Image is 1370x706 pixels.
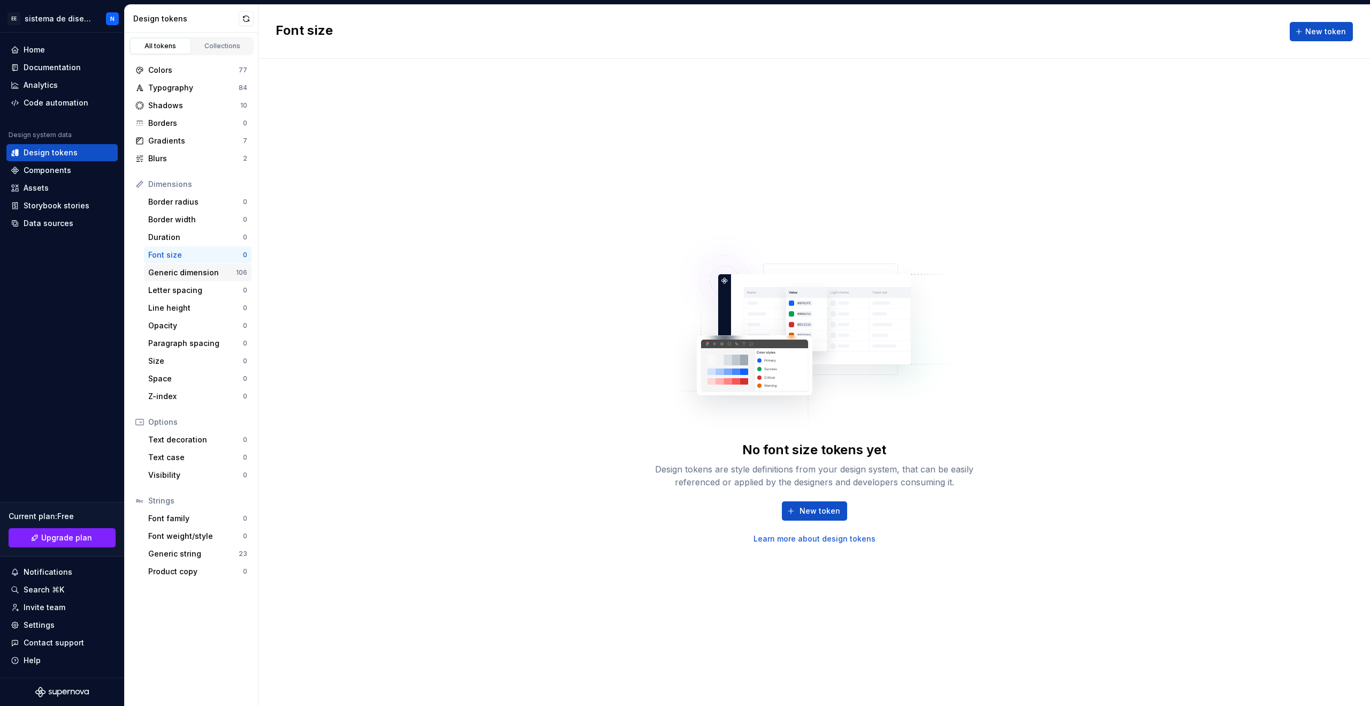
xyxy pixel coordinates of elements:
div: 0 [243,357,247,365]
div: Generic string [148,549,239,559]
div: Z-index [148,391,243,402]
a: Upgrade plan [9,528,116,547]
a: Blurs2 [131,150,252,167]
div: Design tokens are style definitions from your design system, that can be easily referenced or app... [643,463,986,489]
a: Learn more about design tokens [753,534,876,544]
div: 7 [243,137,247,145]
div: Collections [196,42,249,50]
div: Visibility [148,470,243,480]
div: 84 [239,84,247,92]
a: Invite team [6,599,118,616]
a: Text case0 [144,449,252,466]
div: Shadows [148,100,240,111]
div: Storybook stories [24,200,89,211]
div: 0 [243,339,247,348]
div: Opacity [148,320,243,331]
div: Design tokens [24,147,78,158]
div: Design system data [9,131,72,139]
a: Opacity0 [144,317,252,334]
a: Font size0 [144,246,252,264]
a: Borders0 [131,115,252,132]
a: Product copy0 [144,563,252,580]
button: Search ⌘K [6,581,118,598]
a: Letter spacing0 [144,282,252,299]
a: Home [6,41,118,58]
div: 0 [243,251,247,259]
a: Documentation [6,59,118,76]
div: Current plan : Free [9,511,116,522]
div: Borders [148,118,243,129]
div: Generic dimension [148,267,236,278]
div: Font family [148,513,243,524]
button: New token [1290,22,1353,41]
div: Design tokens [133,13,239,24]
div: Notifications [24,567,72,577]
span: New token [800,506,840,516]
a: Border width0 [144,211,252,228]
a: Line height0 [144,299,252,317]
div: Analytics [24,80,58,91]
div: Documentation [24,62,81,73]
a: Data sources [6,215,118,232]
div: 0 [243,435,247,444]
a: Paragraph spacing0 [144,335,252,352]
div: Blurs [148,153,243,164]
a: Analytics [6,77,118,94]
div: N [110,14,115,23]
div: 106 [236,268,247,277]
a: Z-index0 [144,388,252,405]
div: 77 [239,66,247,74]
div: EE [7,12,20,25]
a: Generic dimension106 [144,264,252,281]
div: 0 [243,471,247,479]
a: Text decoration0 [144,431,252,448]
div: Product copy [148,566,243,577]
div: Home [24,44,45,55]
a: Components [6,162,118,179]
div: 0 [243,119,247,127]
a: Font weight/style0 [144,528,252,545]
div: 10 [240,101,247,110]
div: 0 [243,374,247,383]
div: Line height [148,303,243,313]
div: Help [24,655,41,666]
div: Contact support [24,637,84,648]
div: Typography [148,82,239,93]
a: Generic string23 [144,545,252,562]
div: Dimensions [148,179,247,190]
div: Data sources [24,218,73,229]
h2: Font size [276,22,333,41]
div: Components [24,165,71,176]
a: Border radius0 [144,193,252,211]
button: New token [782,501,847,521]
div: Border width [148,214,243,225]
svg: Supernova Logo [35,687,89,697]
a: Visibility0 [144,467,252,484]
button: Contact support [6,634,118,651]
a: Duration0 [144,229,252,246]
a: Assets [6,179,118,197]
div: Letter spacing [148,285,243,296]
a: Storybook stories [6,197,118,214]
div: Strings [148,495,247,506]
div: Gradients [148,136,243,146]
div: No font size tokens yet [742,441,886,459]
a: Space0 [144,370,252,387]
div: 2 [243,154,247,163]
div: Text decoration [148,434,243,445]
a: Shadows10 [131,97,252,114]
span: Upgrade plan [41,532,92,543]
button: Notifications [6,564,118,581]
div: Border radius [148,197,243,207]
a: Gradients7 [131,132,252,149]
div: 0 [243,198,247,206]
div: Search ⌘K [24,584,64,595]
div: Font size [148,250,243,260]
div: Duration [148,232,243,243]
div: Space [148,373,243,384]
a: Size0 [144,352,252,370]
div: 0 [243,215,247,224]
div: Settings [24,620,55,630]
div: 0 [243,567,247,576]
